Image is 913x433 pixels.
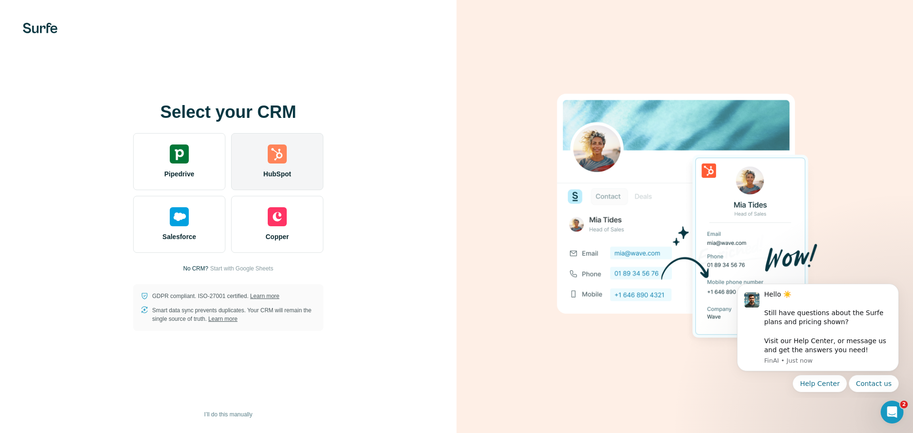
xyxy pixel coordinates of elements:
[197,407,259,422] button: I’ll do this manually
[263,169,291,179] span: HubSpot
[881,401,903,423] iframe: Intercom live chat
[250,293,279,299] a: Learn more
[210,264,273,273] button: Start with Google Sheets
[204,410,252,419] span: I’ll do this manually
[266,232,289,241] span: Copper
[268,207,287,226] img: copper's logo
[183,264,208,273] p: No CRM?
[268,144,287,164] img: hubspot's logo
[23,23,58,33] img: Surfe's logo
[152,306,316,323] p: Smart data sync prevents duplicates. Your CRM will remain the single source of truth.
[152,292,279,300] p: GDPR compliant. ISO-27001 certified.
[133,103,323,122] h1: Select your CRM
[552,79,818,355] img: HUBSPOT image
[163,232,196,241] span: Salesforce
[723,275,913,398] iframe: Intercom notifications message
[900,401,908,408] span: 2
[170,207,189,226] img: salesforce's logo
[208,316,237,322] a: Learn more
[164,169,194,179] span: Pipedrive
[170,144,189,164] img: pipedrive's logo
